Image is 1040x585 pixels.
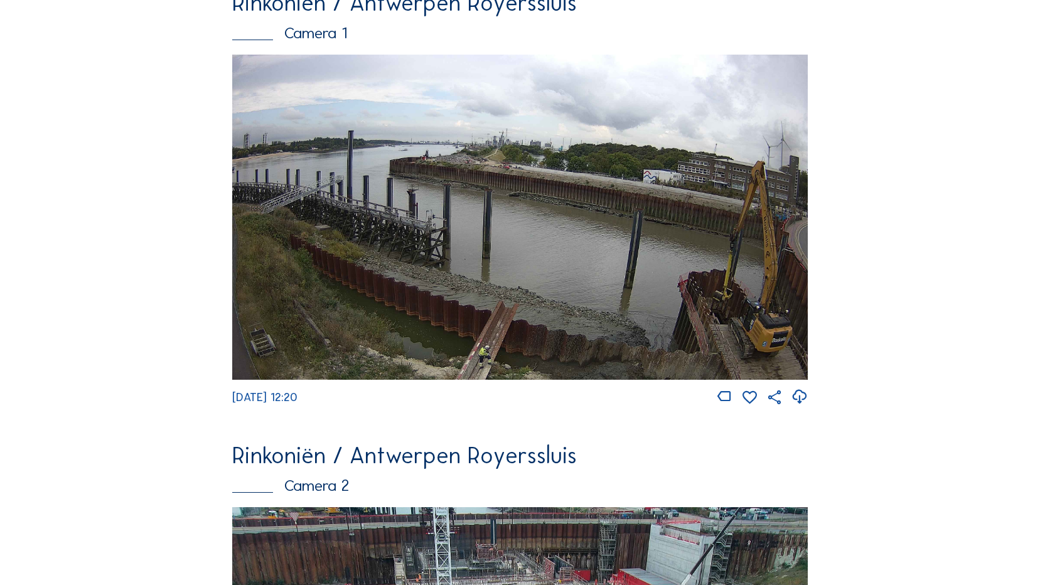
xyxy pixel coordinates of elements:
[232,478,807,493] div: Camera 2
[232,55,807,380] img: Image
[232,25,807,41] div: Camera 1
[232,444,807,467] div: Rinkoniën / Antwerpen Royerssluis
[232,390,298,404] span: [DATE] 12:20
